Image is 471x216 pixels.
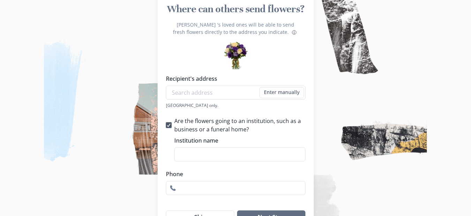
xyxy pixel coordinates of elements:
button: About flower deliveries [290,28,298,37]
h1: Where can others send flowers? [166,3,305,15]
span: Are the flowers going to an institution, such as a business or a funeral home? [174,117,305,134]
p: [PERSON_NAME] 's loved ones will be able to send fresh flowers directly to the address you indicate. [166,21,305,37]
label: Phone [166,170,301,178]
label: Institution name [174,136,301,145]
label: Recipient's address [166,74,301,83]
div: Preview of some flower bouquets [222,40,249,66]
div: [GEOGRAPHIC_DATA] only. [166,102,305,108]
button: Enter manually [259,87,304,98]
input: Search address [166,86,305,100]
